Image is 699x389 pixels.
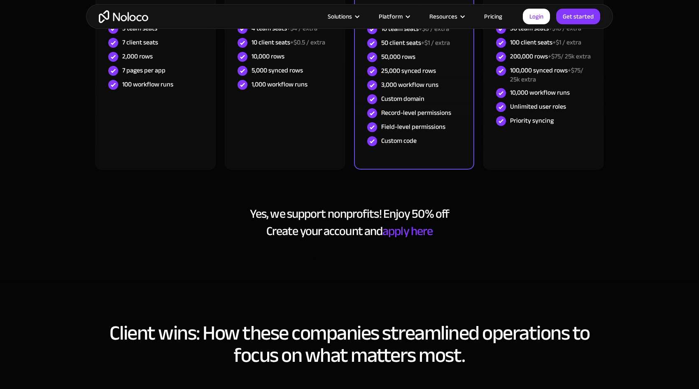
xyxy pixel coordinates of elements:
div: Resources [429,11,457,22]
div: 10 team seats [381,24,449,33]
div: Resources [419,11,474,22]
div: 5,000 synced rows [252,66,303,75]
h2: Yes, we support nonprofits! Enjoy 50% off Create your account and [94,205,605,240]
div: 200,000 rows [510,52,591,61]
div: Solutions [317,11,368,22]
div: 4 team seats [252,24,317,33]
div: 100 workflow runs [122,80,173,89]
span: +$1 / extra [552,36,581,49]
div: 3,000 workflow runs [381,80,438,89]
a: Get started [556,9,600,24]
a: Login [523,9,550,24]
div: Record-level permissions [381,108,451,117]
div: Solutions [328,11,352,22]
div: Custom code [381,136,417,145]
div: 50,000 rows [381,52,415,61]
div: 1,000 workflow runs [252,80,308,89]
div: 10,000 rows [252,52,284,61]
div: 100,000 synced rows [510,66,591,84]
div: 10,000 workflow runs [510,88,570,97]
div: 30 team seats [510,24,581,33]
div: 25,000 synced rows [381,66,436,75]
div: Custom domain [381,94,424,103]
span: +$1 / extra [421,37,450,49]
h2: Client wins: How these companies streamlined operations to focus on what matters most. [94,322,605,366]
span: +$75/ 25k extra [510,64,583,86]
div: 3 team seats [122,24,157,33]
div: Platform [368,11,419,22]
div: Unlimited user roles [510,102,566,111]
div: 100 client seats [510,38,581,47]
div: Platform [379,11,403,22]
div: 2,000 rows [122,52,153,61]
a: home [99,10,148,23]
span: +$75/ 25k extra [548,50,591,63]
a: Pricing [474,11,513,22]
div: 7 pages per app [122,66,165,75]
a: apply here [382,219,433,242]
span: +$0.5 / extra [290,36,325,49]
div: 7 client seats [122,38,158,47]
div: 10 client seats [252,38,325,47]
div: 50 client seats [381,38,450,47]
div: Field-level permissions [381,122,445,131]
div: Priority syncing [510,116,554,125]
